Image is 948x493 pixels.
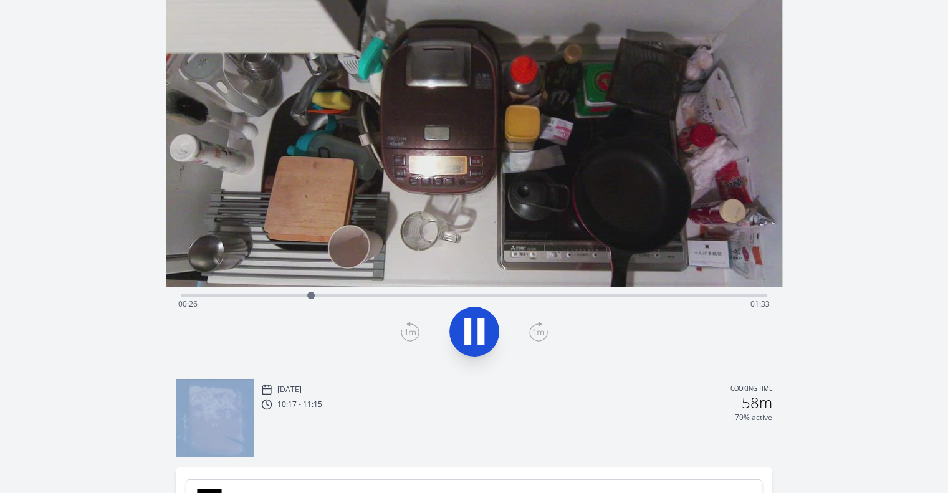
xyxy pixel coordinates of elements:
[735,413,772,423] p: 79% active
[277,385,302,395] p: [DATE]
[742,395,772,410] h2: 58m
[176,379,254,457] img: 250918011833_thumb.jpeg
[730,384,772,395] p: Cooking time
[277,400,322,409] p: 10:17 - 11:15
[750,299,770,309] span: 01:33
[178,299,198,309] span: 00:26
